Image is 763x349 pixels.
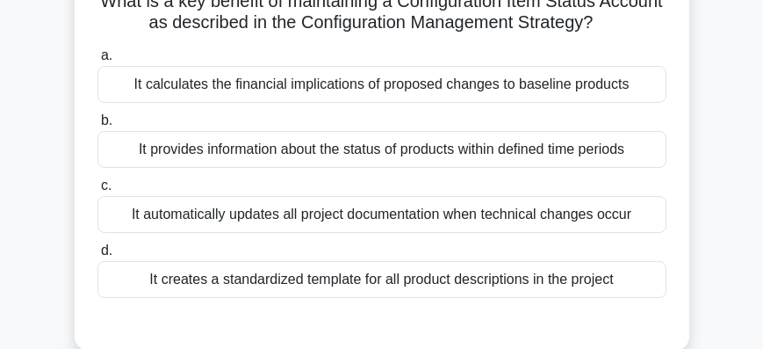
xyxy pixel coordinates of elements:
[101,47,112,62] span: a.
[101,243,112,258] span: d.
[101,113,112,127] span: b.
[97,66,666,103] div: It calculates the financial implications of proposed changes to baseline products
[97,196,666,233] div: It automatically updates all project documentation when technical changes occur
[97,131,666,168] div: It provides information about the status of products within defined time periods
[97,261,666,298] div: It creates a standardized template for all product descriptions in the project
[101,178,112,193] span: c.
